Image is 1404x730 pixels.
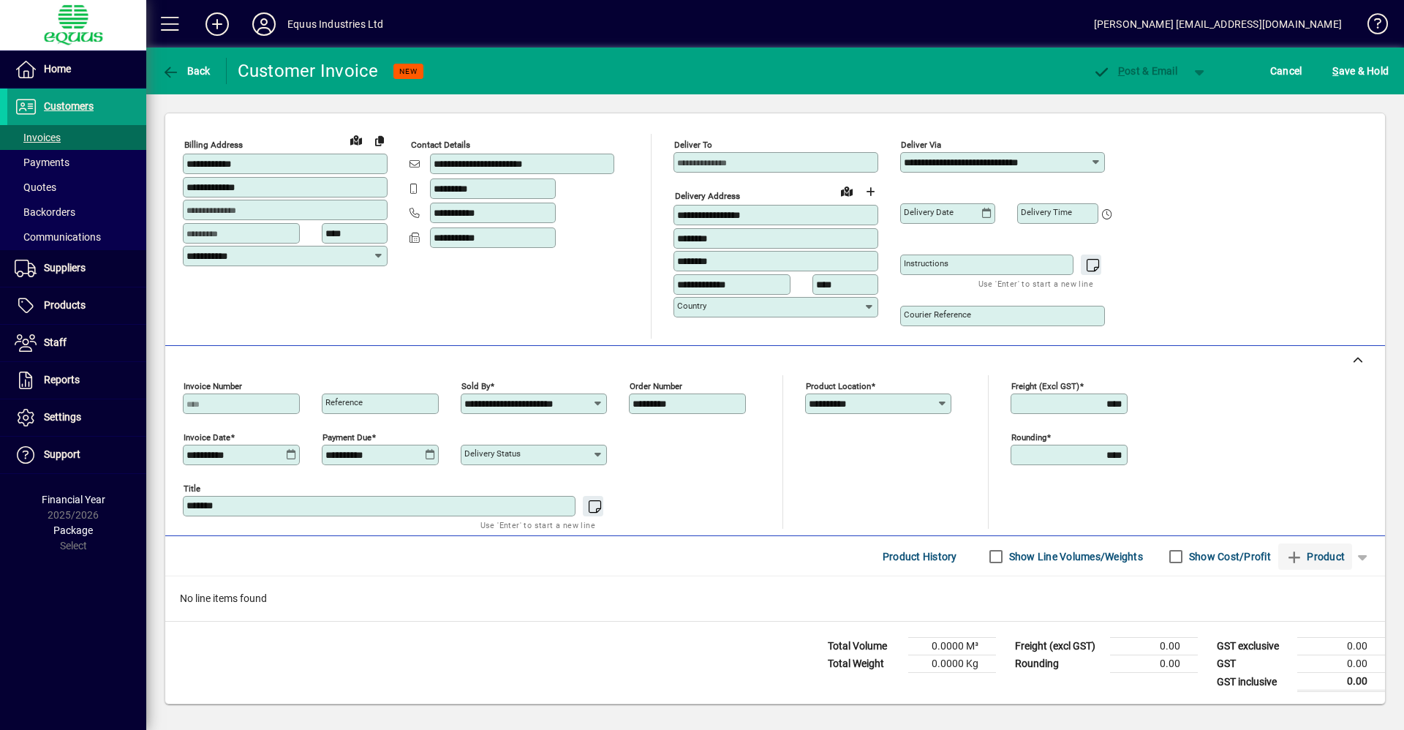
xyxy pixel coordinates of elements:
span: ave & Hold [1332,59,1389,83]
app-page-header-button: Back [146,58,227,84]
div: Customer Invoice [238,59,379,83]
td: GST exclusive [1209,638,1297,655]
div: No line items found [165,576,1385,621]
mat-label: Title [184,483,200,494]
span: Support [44,448,80,460]
span: NEW [399,67,418,76]
span: Financial Year [42,494,105,505]
button: Product History [877,543,963,570]
button: Copy to Delivery address [368,129,391,152]
td: Total Volume [820,638,908,655]
mat-label: Invoice number [184,381,242,391]
label: Show Cost/Profit [1186,549,1271,564]
span: Product [1286,545,1345,568]
span: Staff [44,336,67,348]
div: Equus Industries Ltd [287,12,384,36]
td: Rounding [1008,655,1110,673]
td: GST inclusive [1209,673,1297,691]
mat-label: Instructions [904,258,948,268]
div: [PERSON_NAME] [EMAIL_ADDRESS][DOMAIN_NAME] [1094,12,1342,36]
button: Save & Hold [1329,58,1392,84]
mat-label: Sold by [461,381,490,391]
span: Settings [44,411,81,423]
span: Cancel [1270,59,1302,83]
span: Communications [15,231,101,243]
span: Payments [15,157,69,168]
span: Products [44,299,86,311]
span: Home [44,63,71,75]
td: 0.00 [1110,655,1198,673]
button: Cancel [1267,58,1306,84]
a: Quotes [7,175,146,200]
span: S [1332,65,1338,77]
span: Reports [44,374,80,385]
span: Quotes [15,181,56,193]
mat-label: Payment due [322,432,371,443]
span: ost & Email [1092,65,1177,77]
button: Back [158,58,214,84]
a: View on map [344,128,368,151]
button: Choose address [858,180,882,203]
mat-label: Delivery time [1021,207,1072,217]
a: Backorders [7,200,146,225]
mat-label: Freight (excl GST) [1011,381,1079,391]
mat-label: Reference [325,397,363,407]
mat-label: Deliver via [901,140,941,150]
button: Product [1278,543,1352,570]
mat-label: Rounding [1011,432,1046,443]
td: GST [1209,655,1297,673]
td: 0.00 [1110,638,1198,655]
a: Suppliers [7,250,146,287]
button: Add [194,11,241,37]
a: Home [7,51,146,88]
a: Staff [7,325,146,361]
mat-hint: Use 'Enter' to start a new line [480,516,595,533]
button: Profile [241,11,287,37]
td: Total Weight [820,655,908,673]
a: View on map [835,179,858,203]
td: Freight (excl GST) [1008,638,1110,655]
span: Package [53,524,93,536]
a: Products [7,287,146,324]
span: Invoices [15,132,61,143]
td: 0.00 [1297,655,1385,673]
a: Knowledge Base [1356,3,1386,50]
span: Backorders [15,206,75,218]
span: Product History [883,545,957,568]
a: Settings [7,399,146,436]
a: Reports [7,362,146,399]
mat-label: Order number [630,381,682,391]
span: Customers [44,100,94,112]
mat-label: Delivery status [464,448,521,459]
a: Communications [7,225,146,249]
label: Show Line Volumes/Weights [1006,549,1143,564]
td: 0.0000 M³ [908,638,996,655]
mat-label: Delivery date [904,207,954,217]
mat-label: Courier Reference [904,309,971,320]
span: Back [162,65,211,77]
td: 0.00 [1297,638,1385,655]
span: P [1118,65,1125,77]
td: 0.00 [1297,673,1385,691]
span: Suppliers [44,262,86,274]
mat-label: Deliver To [674,140,712,150]
mat-label: Country [677,301,706,311]
button: Post & Email [1085,58,1185,84]
a: Support [7,437,146,473]
mat-label: Product location [806,381,871,391]
a: Payments [7,150,146,175]
mat-hint: Use 'Enter' to start a new line [978,275,1093,292]
a: Invoices [7,125,146,150]
td: 0.0000 Kg [908,655,996,673]
mat-label: Invoice date [184,432,230,443]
